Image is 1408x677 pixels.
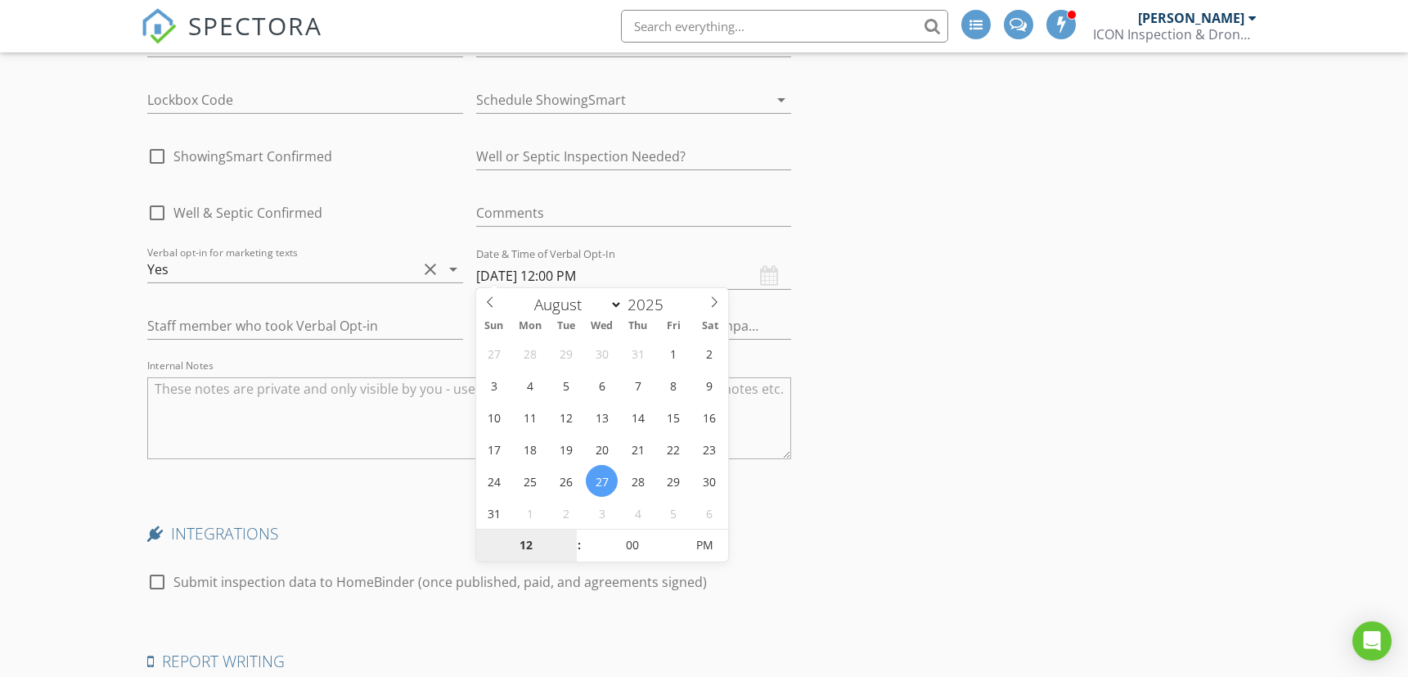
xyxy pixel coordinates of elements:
[656,321,692,332] span: Fri
[550,465,582,497] span: August 26, 2025
[1352,621,1392,661] div: Open Intercom Messenger
[173,574,707,590] label: Submit inspection data to HomeBinder (once published, paid, and agreements signed)
[147,313,463,340] input: Staff member who took Verbal Opt-in
[147,651,791,672] h4: Report Writing
[586,401,618,433] span: August 13, 2025
[623,294,677,315] input: Year
[476,321,512,332] span: Sun
[476,263,792,290] input: Select a Date and Time
[550,401,582,433] span: August 12, 2025
[141,22,322,56] a: SPECTORA
[622,369,654,401] span: August 7, 2025
[478,401,510,433] span: August 10, 2025
[147,262,169,277] div: Yes
[694,497,726,529] span: September 6, 2025
[658,369,690,401] span: August 8, 2025
[622,465,654,497] span: August 28, 2025
[1093,26,1257,43] div: ICON Inspection & Drone Services, LLC
[550,433,582,465] span: August 19, 2025
[622,337,654,369] span: July 31, 2025
[586,465,618,497] span: August 27, 2025
[658,497,690,529] span: September 5, 2025
[622,433,654,465] span: August 21, 2025
[694,401,726,433] span: August 16, 2025
[621,10,948,43] input: Search everything...
[478,337,510,369] span: July 27, 2025
[476,200,792,227] input: Comments
[548,321,584,332] span: Tue
[694,369,726,401] span: August 9, 2025
[514,433,546,465] span: August 18, 2025
[658,433,690,465] span: August 22, 2025
[512,321,548,332] span: Mon
[586,433,618,465] span: August 20, 2025
[147,87,463,114] input: Lockbox Code
[694,465,726,497] span: August 30, 2025
[692,321,728,332] span: Sat
[550,337,582,369] span: July 29, 2025
[514,401,546,433] span: August 11, 2025
[622,497,654,529] span: September 4, 2025
[478,497,510,529] span: August 31, 2025
[550,497,582,529] span: September 2, 2025
[620,321,656,332] span: Thu
[514,465,546,497] span: August 25, 2025
[173,205,322,221] span: Well & Septic Confirmed
[514,337,546,369] span: July 28, 2025
[173,148,332,165] span: ShowingSmart Confirmed
[141,8,177,44] img: The Best Home Inspection Software - Spectora
[1138,10,1244,26] div: [PERSON_NAME]
[586,337,618,369] span: July 30, 2025
[147,523,791,544] h4: INTEGRATIONS
[584,321,620,332] span: Wed
[421,260,440,279] i: clear
[771,90,791,110] i: arrow_drop_down
[658,465,690,497] span: August 29, 2025
[658,337,690,369] span: August 1, 2025
[586,497,618,529] span: September 3, 2025
[478,369,510,401] span: August 3, 2025
[622,401,654,433] span: August 14, 2025
[550,369,582,401] span: August 5, 2025
[478,433,510,465] span: August 17, 2025
[478,465,510,497] span: August 24, 2025
[443,260,463,279] i: arrow_drop_down
[188,8,322,43] span: SPECTORA
[694,433,726,465] span: August 23, 2025
[682,529,727,562] span: Click to toggle
[476,143,792,170] input: Well or Septic Inspection Needed?
[577,529,582,562] span: :
[586,369,618,401] span: August 6, 2025
[476,246,615,261] label: Date & Time of Verbal Opt-In
[514,497,546,529] span: September 1, 2025
[147,377,791,459] textarea: Internal Notes
[694,337,726,369] span: August 2, 2025
[514,369,546,401] span: August 4, 2025
[658,401,690,433] span: August 15, 2025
